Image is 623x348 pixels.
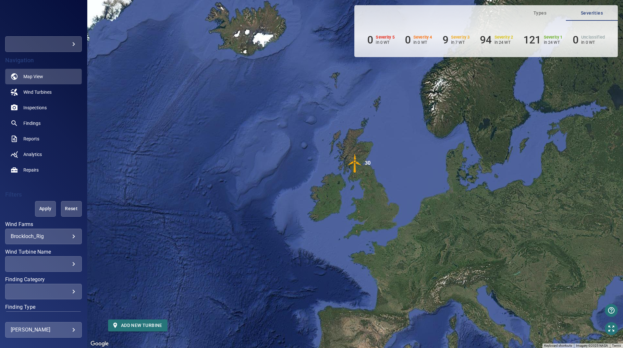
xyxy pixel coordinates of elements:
[495,40,513,45] p: in 24 WT
[43,205,48,213] span: Apply
[5,36,82,52] div: fredolsen
[523,34,562,46] li: Severity 1
[5,229,82,244] div: Wind Farms
[518,9,562,17] span: Types
[11,233,76,239] div: Brockloch_Rig
[376,35,395,40] h6: Severity 5
[5,115,82,131] a: findings noActive
[443,34,448,46] h6: 9
[5,305,82,310] label: Finding Type
[451,40,470,45] p: in 7 WT
[405,34,411,46] h6: 0
[367,34,373,46] h6: 0
[69,205,74,213] span: Reset
[365,153,371,173] div: 30
[544,35,563,40] h6: Severity 1
[451,35,470,40] h6: Severity 3
[5,311,82,327] div: Finding Type
[480,34,492,46] h6: 94
[23,167,39,173] span: Repairs
[573,34,605,46] li: Severity Unclassified
[5,162,82,178] a: repairs noActive
[23,120,41,126] span: Findings
[581,40,605,45] p: in 0 WT
[570,9,614,17] span: Severities
[5,57,82,64] h4: Navigation
[23,104,47,111] span: Inspections
[113,321,162,330] span: Add new turbine
[35,201,56,217] button: Apply
[345,153,365,174] gmp-advanced-marker: 30
[376,40,395,45] p: in 0 WT
[5,84,82,100] a: windturbines noActive
[581,35,605,40] h6: Unclassified
[367,34,395,46] li: Severity 5
[5,69,82,84] a: map active
[5,284,82,299] div: Finding Category
[544,40,563,45] p: in 24 WT
[495,35,513,40] h6: Severity 2
[89,340,110,348] img: Google
[23,151,42,158] span: Analytics
[108,319,167,331] button: Add new turbine
[405,34,432,46] li: Severity 4
[573,34,579,46] h6: 0
[345,153,365,173] img: windFarmIconCat3.svg
[413,35,432,40] h6: Severity 4
[413,40,432,45] p: in 0 WT
[5,277,82,282] label: Finding Category
[5,147,82,162] a: analytics noActive
[612,344,621,347] a: Terms (opens in new tab)
[5,249,82,255] label: Wind Turbine Name
[576,344,608,347] span: Imagery ©2025 NASA
[523,34,541,46] h6: 121
[89,340,110,348] a: Open this area in Google Maps (opens a new window)
[443,34,470,46] li: Severity 3
[5,100,82,115] a: inspections noActive
[544,343,572,348] button: Keyboard shortcuts
[26,16,60,23] img: fredolsen-logo
[5,131,82,147] a: reports noActive
[23,89,52,95] span: Wind Turbines
[5,256,82,272] div: Wind Turbine Name
[5,191,82,198] h4: Filters
[11,325,76,335] div: [PERSON_NAME]
[23,73,43,80] span: Map View
[480,34,513,46] li: Severity 2
[5,222,82,227] label: Wind Farms
[23,136,39,142] span: Reports
[61,201,82,217] button: Reset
